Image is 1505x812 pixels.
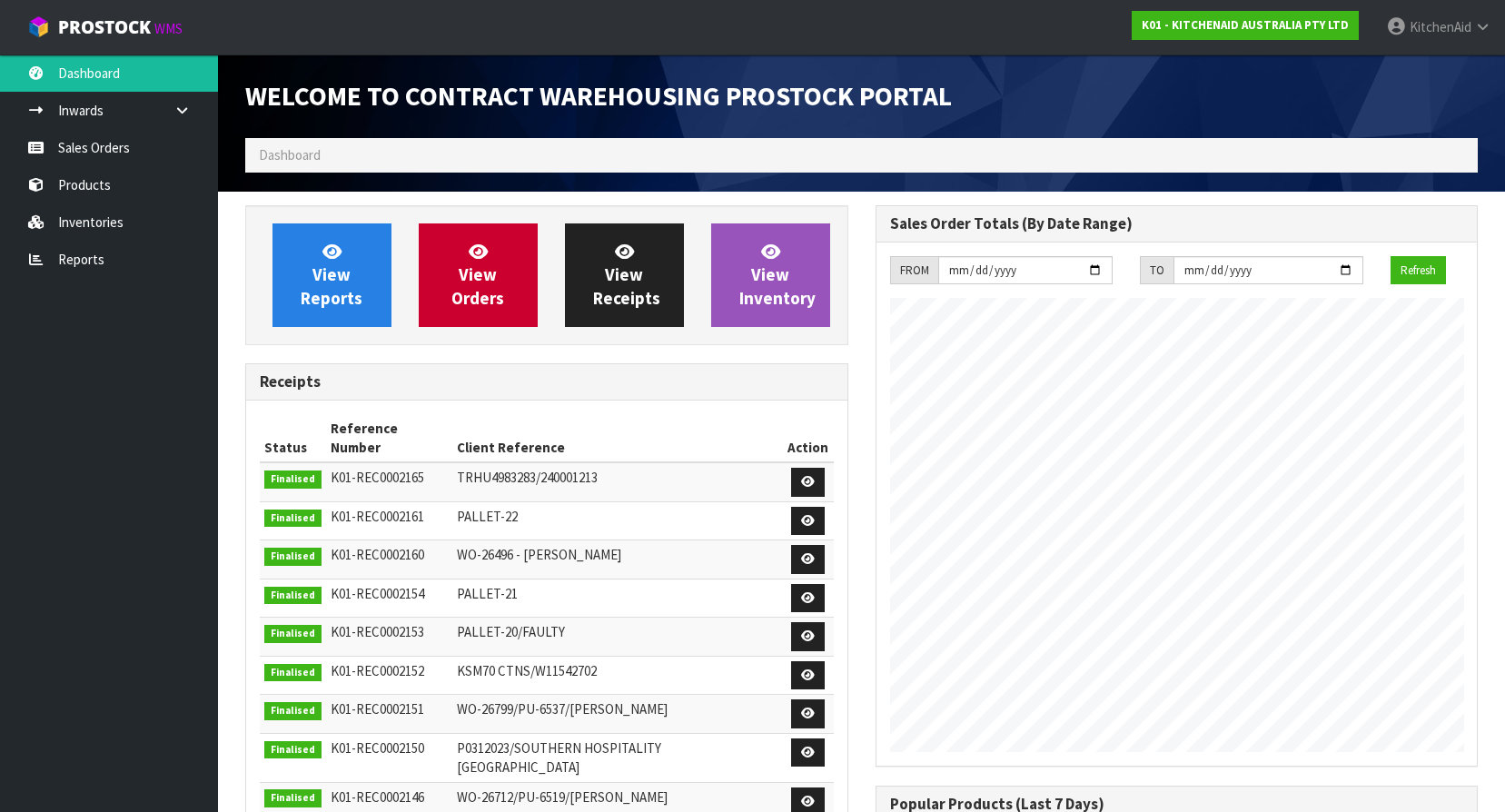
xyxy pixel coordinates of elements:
[1142,17,1349,33] strong: K01 - KITCHENAID AUSTRALIA PTY LTD
[58,15,151,39] span: ProStock
[457,788,668,806] span: WO-26712/PU-6519/[PERSON_NAME]
[457,662,597,679] span: KSM70 CTNS/W11542702
[264,548,322,566] span: Finalised
[326,414,453,463] th: Reference Number
[259,146,321,163] span: Dashboard
[331,585,424,602] span: K01-REC0002154
[272,223,391,327] a: ViewReports
[1410,18,1471,35] span: KitchenAid
[331,662,424,679] span: K01-REC0002152
[264,664,322,682] span: Finalised
[331,700,424,718] span: K01-REC0002151
[783,414,833,463] th: Action
[565,223,684,327] a: ViewReceipts
[1140,256,1173,285] div: TO
[264,510,322,528] span: Finalised
[264,741,322,759] span: Finalised
[331,546,424,563] span: K01-REC0002160
[331,508,424,525] span: K01-REC0002161
[260,373,834,391] h3: Receipts
[457,546,621,563] span: WO-26496 - [PERSON_NAME]
[264,702,322,720] span: Finalised
[457,585,518,602] span: PALLET-21
[331,788,424,806] span: K01-REC0002146
[419,223,538,327] a: ViewOrders
[457,623,565,640] span: PALLET-20/FAULTY
[154,20,183,37] small: WMS
[452,414,783,463] th: Client Reference
[739,241,816,309] span: View Inventory
[264,789,322,807] span: Finalised
[890,256,938,285] div: FROM
[301,241,362,309] span: View Reports
[264,470,322,489] span: Finalised
[457,469,598,486] span: TRHU4983283/240001213
[245,79,952,113] span: Welcome to Contract Warehousing ProStock Portal
[27,15,50,38] img: cube-alt.png
[890,215,1464,233] h3: Sales Order Totals (By Date Range)
[451,241,504,309] span: View Orders
[1391,256,1446,285] button: Refresh
[711,223,830,327] a: ViewInventory
[331,623,424,640] span: K01-REC0002153
[331,469,424,486] span: K01-REC0002165
[264,625,322,643] span: Finalised
[593,241,660,309] span: View Receipts
[457,739,661,776] span: P0312023/SOUTHERN HOSPITALITY [GEOGRAPHIC_DATA]
[331,739,424,757] span: K01-REC0002150
[457,700,668,718] span: WO-26799/PU-6537/[PERSON_NAME]
[457,508,518,525] span: PALLET-22
[264,587,322,605] span: Finalised
[260,414,326,463] th: Status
